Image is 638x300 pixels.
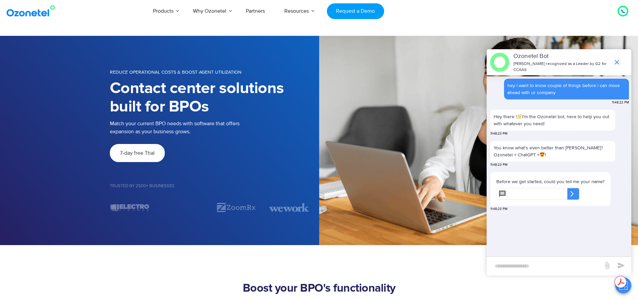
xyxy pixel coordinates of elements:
[612,100,629,105] span: 11:48:22 PM
[110,184,309,188] h5: Trusted by 2500+ Businesses
[216,202,256,213] img: zoomrx
[163,203,203,211] div: 1 / 7
[216,202,256,213] div: 2 / 7
[540,152,545,157] img: 😍
[110,202,150,213] img: electro
[490,131,507,136] span: 11:48:23 PM
[269,202,309,213] div: 3 / 7
[513,61,610,73] p: [PERSON_NAME] recognized as a Leader by G2 for CCAAS
[269,202,309,213] img: wework
[490,53,509,72] img: header
[327,3,384,19] a: Request a Demo
[610,56,624,69] span: end chat or minimize
[490,207,507,212] span: 11:48:23 PM
[507,82,626,96] div: hey i want to know couple of things before i can move ahead with ur company
[110,282,528,295] h2: Boost your BPO's functionality
[110,202,309,213] div: Image Carousel
[490,260,600,272] div: new-msg-input
[496,178,605,185] p: Before we get started, could you tell me your name?
[490,162,507,167] span: 11:48:23 PM
[110,120,253,136] p: Match your current BPO needs with software that offers expansion as your business grows.
[110,202,150,213] div: 7 / 7
[494,113,612,127] p: Hey there ! I'm the Ozonetel bot, here to help you out with whatever you need!
[513,52,610,61] p: Ozonetel Bot
[110,79,309,116] h1: Contact center solutions built for BPOs
[120,150,155,156] span: 7-day free Ttial
[110,144,165,162] a: 7-day free Ttial
[517,114,522,119] img: 👋
[110,69,241,75] span: Reduce operational costs & boost agent utilization
[494,144,612,158] p: You know what's even better than [PERSON_NAME]? Ozonetel + ChatGPT = !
